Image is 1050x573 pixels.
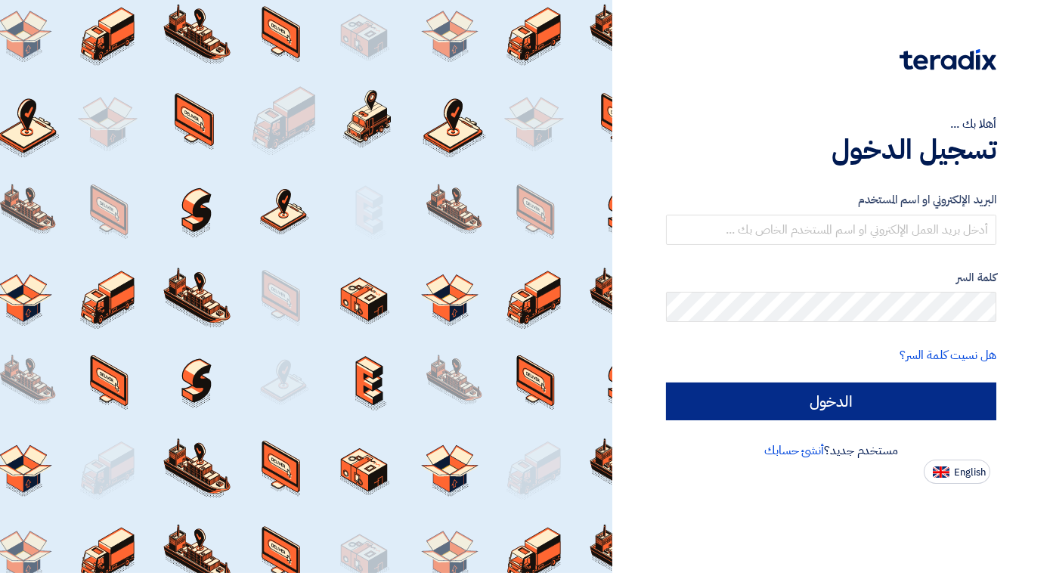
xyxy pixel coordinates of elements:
[900,49,996,70] img: Teradix logo
[933,466,949,478] img: en-US.png
[666,269,996,286] label: كلمة السر
[666,133,996,166] h1: تسجيل الدخول
[666,441,996,460] div: مستخدم جديد؟
[666,115,996,133] div: أهلا بك ...
[954,467,986,478] span: English
[666,383,996,420] input: الدخول
[924,460,990,484] button: English
[900,346,996,364] a: هل نسيت كلمة السر؟
[666,191,996,209] label: البريد الإلكتروني او اسم المستخدم
[666,215,996,245] input: أدخل بريد العمل الإلكتروني او اسم المستخدم الخاص بك ...
[764,441,824,460] a: أنشئ حسابك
